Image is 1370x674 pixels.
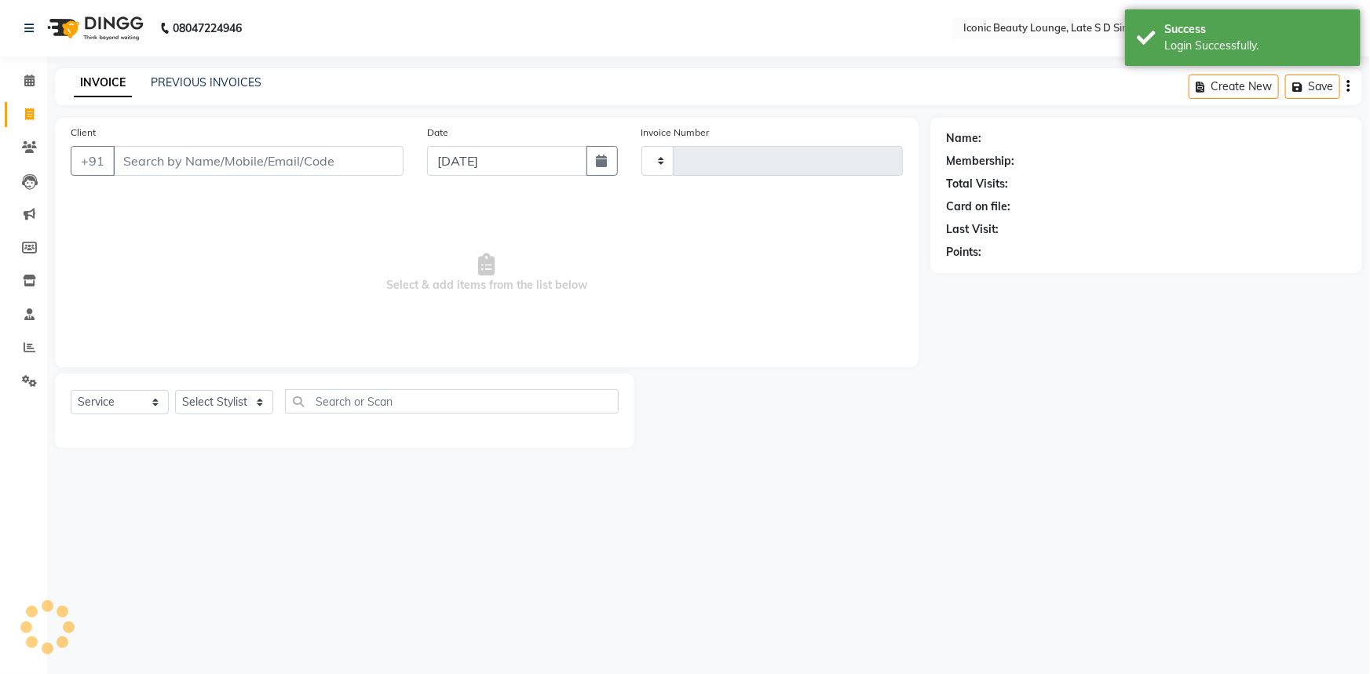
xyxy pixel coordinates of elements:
[946,244,981,260] div: Points:
[1189,75,1279,99] button: Create New
[71,126,96,140] label: Client
[1164,38,1349,54] div: Login Successfully.
[74,69,132,97] a: INVOICE
[946,130,981,147] div: Name:
[113,146,404,176] input: Search by Name/Mobile/Email/Code
[1164,21,1349,38] div: Success
[946,221,999,238] div: Last Visit:
[40,6,148,50] img: logo
[427,126,448,140] label: Date
[946,176,1008,192] div: Total Visits:
[71,195,903,352] span: Select & add items from the list below
[946,199,1010,215] div: Card on file:
[173,6,242,50] b: 08047224946
[71,146,115,176] button: +91
[151,75,261,89] a: PREVIOUS INVOICES
[285,389,619,414] input: Search or Scan
[946,153,1014,169] div: Membership:
[1285,75,1340,99] button: Save
[641,126,710,140] label: Invoice Number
